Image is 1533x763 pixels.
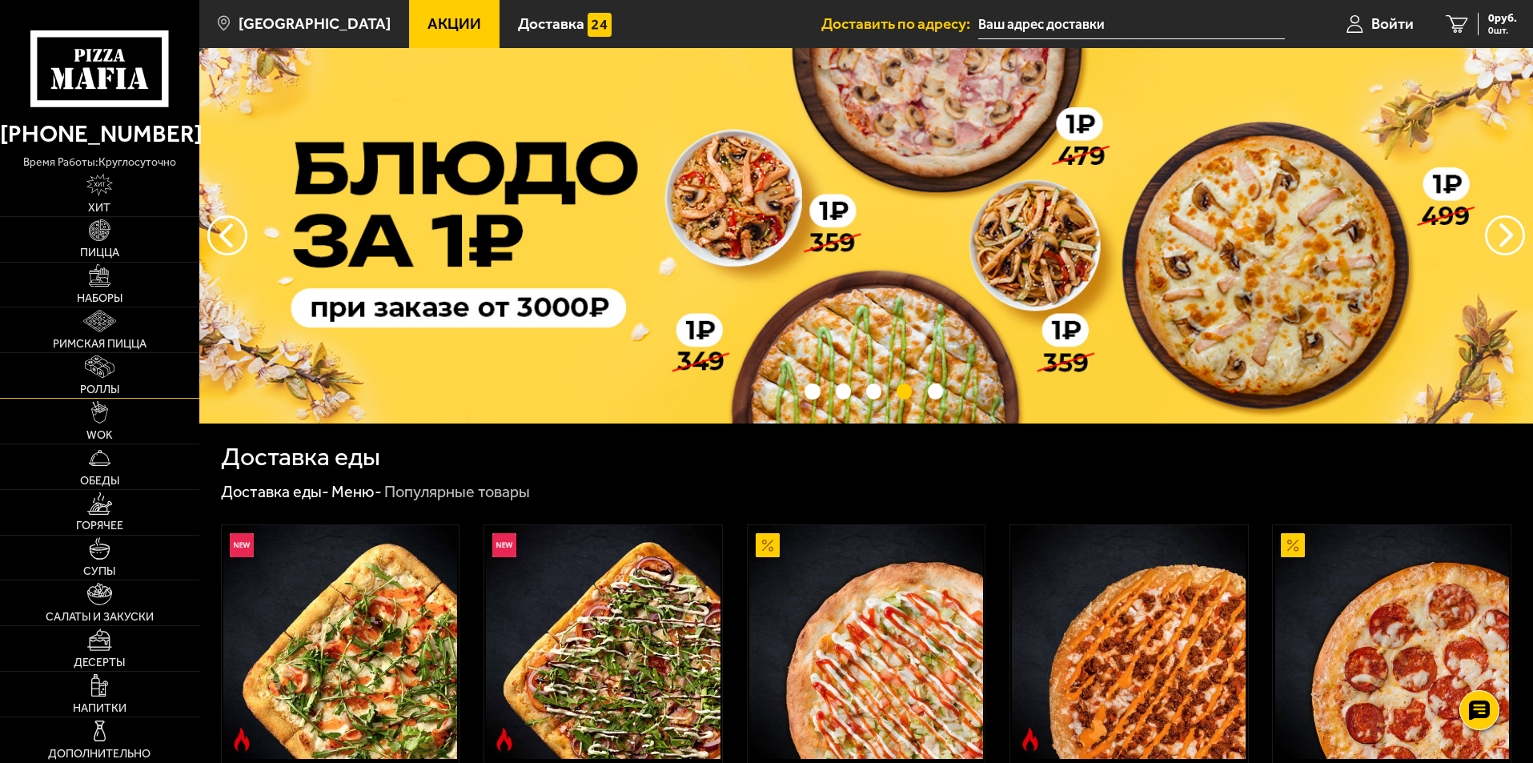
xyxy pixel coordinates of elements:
[484,525,722,759] a: НовинкаОстрое блюдоРимская с мясным ассорти
[223,525,457,759] img: Римская с креветками
[1018,728,1042,752] img: Острое блюдо
[230,533,254,557] img: Новинка
[1275,525,1509,759] img: Пепперони 25 см (толстое с сыром)
[749,525,983,759] img: Аль-Шам 25 см (тонкое тесто)
[748,525,985,759] a: АкционныйАль-Шам 25 см (тонкое тесто)
[492,533,516,557] img: Новинка
[1010,525,1248,759] a: Острое блюдоБиф чили 25 см (толстое с сыром)
[83,566,115,577] span: Супы
[48,749,150,760] span: Дополнительно
[53,339,146,350] span: Римская пицца
[221,482,329,501] a: Доставка еды-
[76,520,123,532] span: Горячее
[756,533,780,557] img: Акционный
[588,13,612,37] img: 15daf4d41897b9f0e9f617042186c801.svg
[1485,215,1525,255] button: предыдущий
[207,215,247,255] button: следующий
[88,203,110,214] span: Хит
[222,525,459,759] a: НовинкаОстрое блюдоРимская с креветками
[1488,26,1517,35] span: 0 шт.
[80,384,119,396] span: Роллы
[978,10,1285,39] input: Ваш адрес доставки
[821,16,978,31] span: Доставить по адресу:
[77,293,122,304] span: Наборы
[1273,525,1511,759] a: АкционныйПепперони 25 см (толстое с сыром)
[74,657,125,669] span: Десерты
[73,703,126,714] span: Напитки
[46,612,154,623] span: Салаты и закуски
[492,728,516,752] img: Острое блюдо
[518,16,584,31] span: Доставка
[86,430,113,441] span: WOK
[230,728,254,752] img: Острое блюдо
[1012,525,1246,759] img: Биф чили 25 см (толстое с сыром)
[486,525,720,759] img: Римская с мясным ассорти
[427,16,481,31] span: Акции
[866,384,881,399] button: точки переключения
[221,444,380,470] h1: Доставка еды
[836,384,851,399] button: точки переключения
[928,384,943,399] button: точки переключения
[1281,533,1305,557] img: Акционный
[239,16,391,31] span: [GEOGRAPHIC_DATA]
[80,476,119,487] span: Обеды
[1488,13,1517,24] span: 0 руб.
[805,384,820,399] button: точки переключения
[897,384,912,399] button: точки переключения
[1371,16,1414,31] span: Войти
[384,482,530,503] div: Популярные товары
[80,247,119,259] span: Пицца
[331,482,382,501] a: Меню-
